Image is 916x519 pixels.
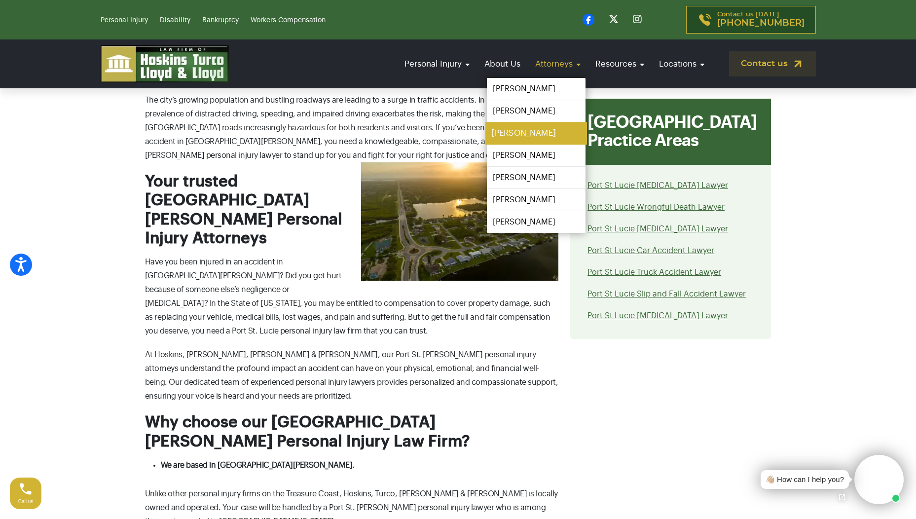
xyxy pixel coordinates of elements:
p: The city’s growing population and bustling roadways are leading to a surge in traffic accidents. ... [145,93,559,162]
a: Open chat [832,487,852,508]
a: Port St Lucie Truck Accident Lawyer [587,268,721,276]
span: [PHONE_NUMBER] [717,18,805,28]
a: Bankruptcy [202,17,239,24]
img: An aerial view of Port St. Lucie, featuring a lake and some marshland in the sunset. [361,162,558,281]
span: Call us [18,499,34,504]
a: Port St Lucie Slip and Fall Accident Lawyer [587,290,746,298]
a: Contact us [729,51,816,76]
a: Port St Lucie [MEDICAL_DATA] Lawyer [587,182,728,189]
a: Locations [654,50,709,78]
a: Port St Lucie [MEDICAL_DATA] Lawyer [587,225,728,233]
div: 👋🏼 How can I help you? [766,474,844,485]
a: Personal Injury [400,50,475,78]
a: Port St Lucie Car Accident Lawyer [587,247,714,255]
a: [PERSON_NAME] [487,100,586,122]
div: [GEOGRAPHIC_DATA] Practice Areas [570,99,771,165]
a: [PERSON_NAME] [487,189,586,211]
h2: Why choose our [GEOGRAPHIC_DATA][PERSON_NAME] Personal Injury Law Firm? [145,413,559,451]
a: Workers Compensation [251,17,326,24]
img: logo [101,45,229,82]
a: Port St Lucie Wrongful Death Lawyer [587,203,725,211]
a: Attorneys [530,50,586,78]
a: About Us [479,50,525,78]
h2: Your trusted [GEOGRAPHIC_DATA][PERSON_NAME] Personal Injury Attorneys [145,172,559,248]
a: Personal Injury [101,17,148,24]
a: [PERSON_NAME] [485,122,587,145]
p: At Hoskins, [PERSON_NAME], [PERSON_NAME] & [PERSON_NAME], our Port St. [PERSON_NAME] personal inj... [145,348,559,403]
a: [PERSON_NAME] [487,167,586,188]
a: [PERSON_NAME] [487,211,586,233]
p: Contact us [DATE] [717,11,805,28]
a: Port St Lucie [MEDICAL_DATA] Lawyer [587,312,728,320]
a: [PERSON_NAME] [487,78,586,100]
a: Contact us [DATE][PHONE_NUMBER] [686,6,816,34]
p: Have you been injured in an accident in [GEOGRAPHIC_DATA][PERSON_NAME]? Did you get hurt because ... [145,255,559,338]
a: Disability [160,17,190,24]
strong: We are based in [GEOGRAPHIC_DATA][PERSON_NAME]. [161,461,355,469]
a: Resources [590,50,649,78]
a: [PERSON_NAME] [487,145,586,166]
